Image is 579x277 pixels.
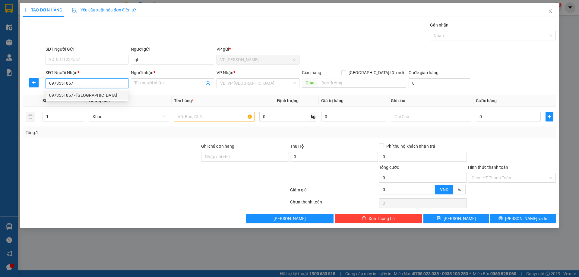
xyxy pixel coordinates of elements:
[548,9,553,14] span: close
[23,8,62,12] span: TẠO ĐƠN HÀNG
[490,214,556,223] button: printer[PERSON_NAME] và In
[458,187,461,192] span: %
[362,216,366,221] span: delete
[379,165,399,170] span: Tổng cước
[437,216,441,221] span: save
[29,78,39,87] button: plus
[318,78,406,88] input: Dọc đường
[43,98,47,103] span: SL
[217,70,233,75] span: VP Nhận
[321,98,343,103] span: Giá trị hàng
[289,187,378,197] div: Giảm giá
[26,129,223,136] div: Tổng: 1
[476,98,497,103] span: Cước hàng
[289,199,378,209] div: Chưa thanh toán
[369,215,395,222] span: Xóa Thông tin
[384,143,438,150] span: Phí thu hộ khách nhận trả
[26,112,35,121] button: delete
[409,70,438,75] label: Cước giao hàng
[388,95,473,107] th: Ghi chú
[290,144,304,149] span: Thu Hộ
[546,114,553,119] span: plus
[49,92,125,99] div: 0973551857 - [GEOGRAPHIC_DATA]
[546,112,553,121] button: plus
[72,8,77,13] img: icon
[423,214,489,223] button: save[PERSON_NAME]
[498,216,503,221] span: printer
[206,81,210,86] span: user-add
[201,144,234,149] label: Ghi chú đơn hàng
[217,46,299,52] div: VP gửi
[46,69,128,76] div: SĐT Người Nhận
[444,215,476,222] span: [PERSON_NAME]
[131,46,214,52] div: Người gửi
[46,46,128,52] div: SĐT Người Gửi
[201,152,289,162] input: Ghi chú đơn hàng
[277,98,299,103] span: Định lượng
[302,78,318,88] span: Giao
[302,70,321,75] span: Giao hàng
[310,112,316,121] span: kg
[131,69,214,76] div: Người nhận
[409,78,470,88] input: Cước giao hàng
[505,215,547,222] span: [PERSON_NAME] và In
[321,112,386,121] input: 0
[246,214,334,223] button: [PERSON_NAME]
[391,112,471,121] input: Ghi Chú
[46,90,128,100] div: 0973551857 - Yên quần áo
[174,98,194,103] span: Tên hàng
[346,69,406,76] span: [GEOGRAPHIC_DATA] tận nơi
[274,215,306,222] span: [PERSON_NAME]
[468,165,508,170] label: Hình thức thanh toán
[23,8,27,12] span: plus
[542,3,559,20] button: Close
[29,80,38,85] span: plus
[174,112,254,121] input: VD: Bàn, Ghế
[335,214,422,223] button: deleteXóa Thông tin
[72,8,136,12] span: Yêu cầu xuất hóa đơn điện tử
[440,187,448,192] span: VND
[220,55,296,64] span: VP Gia Lâm
[430,23,448,27] label: Gán nhãn
[93,112,166,121] span: Khác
